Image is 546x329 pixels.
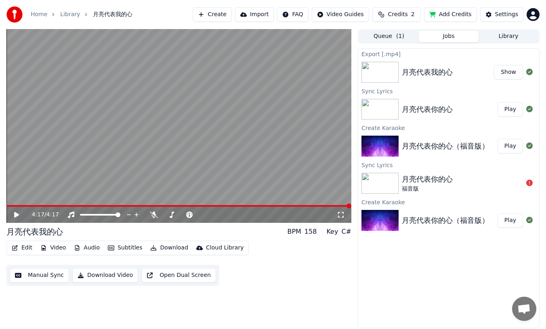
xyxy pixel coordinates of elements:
[312,7,369,22] button: Video Guides
[512,297,536,321] a: Open chat
[277,7,308,22] button: FAQ
[402,140,489,152] div: 月亮代表你的心（福音版）
[358,160,539,170] div: Sync Lyrics
[498,213,523,228] button: Play
[105,242,145,254] button: Subtitles
[60,10,80,19] a: Library
[388,10,407,19] span: Credits
[358,49,539,59] div: Export [.mp4]
[31,10,47,19] a: Home
[358,123,539,132] div: Create Karaoke
[498,139,523,153] button: Play
[411,10,415,19] span: 2
[326,227,338,237] div: Key
[372,7,421,22] button: Credits2
[402,185,453,193] div: 福音版
[8,242,36,254] button: Edit
[396,32,404,40] span: ( 1 )
[402,67,453,78] div: 月亮代表我的心
[498,102,523,117] button: Play
[419,31,479,42] button: Jobs
[494,65,523,80] button: Show
[495,10,518,19] div: Settings
[359,31,419,42] button: Queue
[93,10,132,19] span: 月亮代表我的心
[46,211,59,219] span: 4:17
[358,86,539,96] div: Sync Lyrics
[71,242,103,254] button: Audio
[193,7,232,22] button: Create
[304,227,317,237] div: 158
[235,7,274,22] button: Import
[141,268,216,283] button: Open Dual Screen
[358,197,539,207] div: Create Karaoke
[10,268,69,283] button: Manual Sync
[72,268,138,283] button: Download Video
[287,227,301,237] div: BPM
[37,242,69,254] button: Video
[402,104,453,115] div: 月亮代表你的心
[147,242,191,254] button: Download
[6,6,23,23] img: youka
[480,7,523,22] button: Settings
[6,226,63,237] div: 月亮代表我的心
[206,244,244,252] div: Cloud Library
[479,31,538,42] button: Library
[341,227,351,237] div: C#
[402,215,489,226] div: 月亮代表你的心（福音版）
[31,10,132,19] nav: breadcrumb
[402,174,453,185] div: 月亮代表你的心
[31,211,44,219] span: 4:17
[424,7,477,22] button: Add Credits
[31,211,51,219] div: /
